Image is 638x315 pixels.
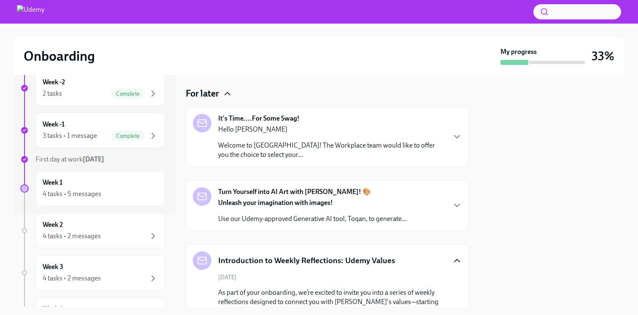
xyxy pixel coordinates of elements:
strong: My progress [500,47,537,57]
span: First day at work [35,155,104,163]
strong: [DATE] [83,155,104,163]
strong: It's Time....For Some Swag! [218,114,300,123]
h3: 33% [592,48,614,64]
strong: Unleash your imagination with images! [218,199,333,207]
p: Use our Udemy-approved Generative AI tool, Toqan, to generate... [218,214,407,223]
a: Week -13 tasks • 1 messageComplete [20,113,165,148]
div: 3 tasks • 1 message [43,131,97,140]
span: [DATE] [218,273,237,281]
div: 4 tasks • 5 messages [43,189,101,199]
a: Week 24 tasks • 2 messages [20,213,165,248]
h6: Week 1 [43,178,62,187]
h5: Introduction to Weekly Reflections: Udemy Values [218,255,395,266]
h6: Week 4 [43,304,63,314]
p: Hello [PERSON_NAME] [218,125,445,134]
div: 4 tasks • 2 messages [43,232,101,241]
a: Week 14 tasks • 5 messages [20,171,165,206]
h6: Week 2 [43,220,63,229]
a: First day at work[DATE] [20,155,165,164]
h6: Week 3 [43,262,63,272]
div: For later [186,87,469,100]
h4: For later [186,87,219,100]
a: Week -22 tasksComplete [20,70,165,106]
div: 2 tasks [43,89,62,98]
span: Complete [111,133,145,139]
a: Week 34 tasks • 2 messages [20,255,165,291]
img: Udemy [17,5,44,19]
h6: Week -2 [43,78,65,87]
p: Welcome to [GEOGRAPHIC_DATA]! The Workplace team would like to offer you the choice to select you... [218,141,445,159]
h6: Week -1 [43,120,65,129]
span: Complete [111,91,145,97]
div: 4 tasks • 2 messages [43,274,101,283]
h2: Onboarding [24,48,95,65]
strong: Turn Yourself into AI Art with [PERSON_NAME]! 🎨 [218,187,371,197]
